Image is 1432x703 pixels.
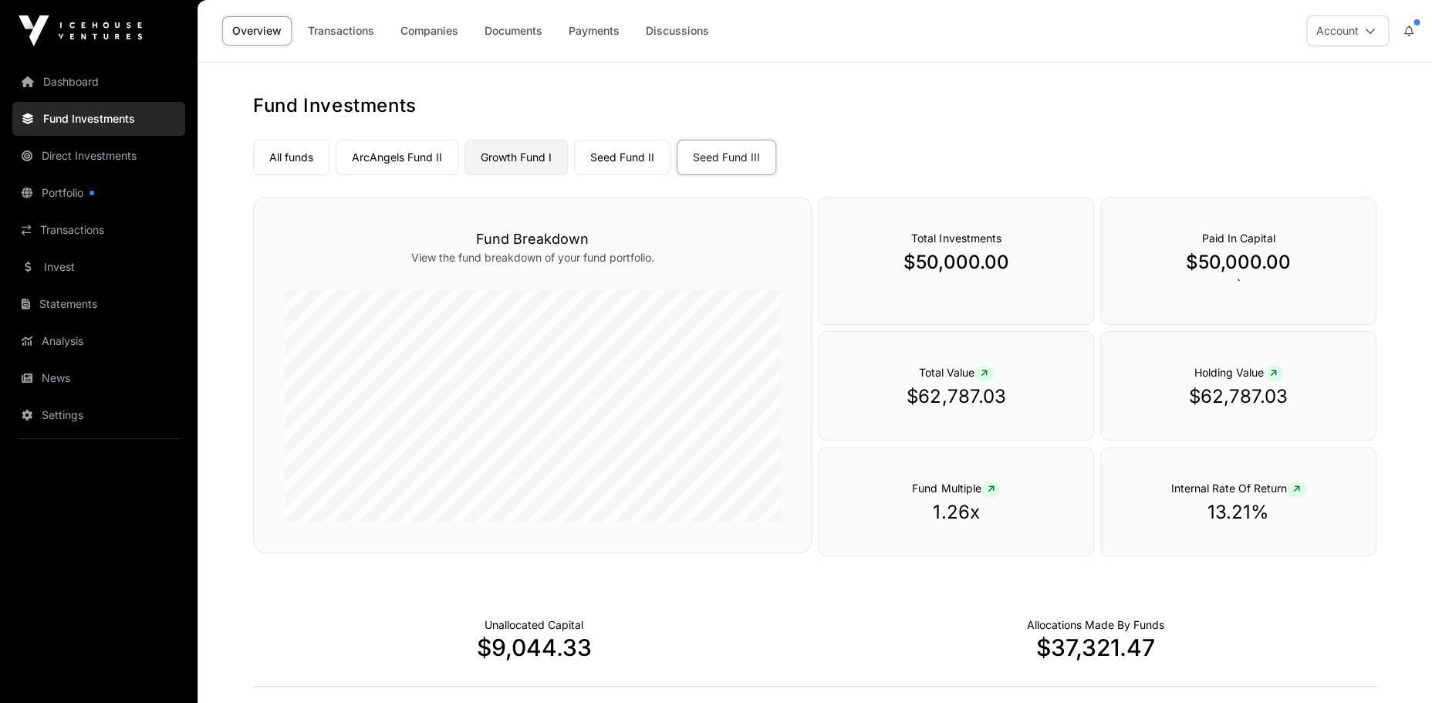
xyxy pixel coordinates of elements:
[1306,15,1389,46] button: Account
[677,140,776,175] a: Seed Fund III
[815,634,1376,661] p: $37,321.47
[298,16,384,46] a: Transactions
[12,176,185,210] a: Portfolio
[1100,197,1376,325] div: `
[19,15,142,46] img: Icehouse Ventures Logo
[12,250,185,284] a: Invest
[1171,482,1306,495] span: Internal Rate Of Return
[390,16,468,46] a: Companies
[912,482,1000,495] span: Fund Multiple
[636,16,719,46] a: Discussions
[12,324,185,358] a: Analysis
[12,139,185,173] a: Direct Investments
[485,617,583,633] p: Cash not yet allocated
[849,250,1062,275] p: $50,000.00
[12,102,185,136] a: Fund Investments
[253,93,1376,118] h1: Fund Investments
[285,228,780,250] h3: Fund Breakdown
[919,366,994,379] span: Total Value
[911,232,1001,245] span: Total Investments
[12,213,185,247] a: Transactions
[475,16,552,46] a: Documents
[1355,629,1432,703] iframe: Chat Widget
[12,287,185,321] a: Statements
[253,140,329,175] a: All funds
[1202,232,1275,245] span: Paid In Capital
[253,634,815,661] p: $9,044.33
[12,361,185,395] a: News
[849,500,1062,525] p: 1.26x
[12,65,185,99] a: Dashboard
[1132,500,1345,525] p: 13.21%
[222,16,292,46] a: Overview
[559,16,630,46] a: Payments
[464,140,568,175] a: Growth Fund I
[1132,250,1345,275] p: $50,000.00
[849,384,1062,409] p: $62,787.03
[12,398,185,432] a: Settings
[1027,617,1164,633] p: Capital Deployed Into Companies
[285,250,780,265] p: View the fund breakdown of your fund portfolio.
[574,140,670,175] a: Seed Fund II
[336,140,458,175] a: ArcAngels Fund II
[1194,366,1283,379] span: Holding Value
[1132,384,1345,409] p: $62,787.03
